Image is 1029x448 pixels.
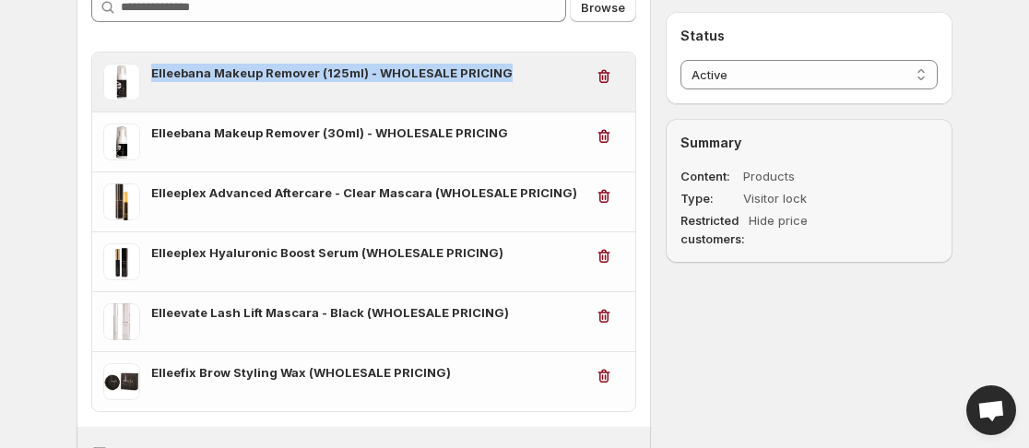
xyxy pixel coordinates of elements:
[966,385,1016,435] div: Open chat
[151,303,584,322] h3: Elleevate Lash Lift Mascara - Black (WHOLESALE PRICING)
[749,211,891,248] dd: Hide price
[680,189,739,207] dt: Type :
[680,27,938,45] h2: Status
[680,134,938,152] h2: Summary
[680,167,739,185] dt: Content :
[151,124,584,142] h3: Elleebana Makeup Remover (30ml) - WHOLESALE PRICING
[151,243,584,262] h3: Elleeplex Hyaluronic Boost Serum (WHOLESALE PRICING)
[743,167,885,185] dd: Products
[680,211,745,248] dt: Restricted customers:
[151,64,584,82] h3: Elleebana Makeup Remover (125ml) - WHOLESALE PRICING
[151,363,584,382] h3: Elleefix Brow Styling Wax (WHOLESALE PRICING)
[743,189,885,207] dd: Visitor lock
[151,183,584,202] h3: Elleeplex Advanced Aftercare - Clear Mascara (WHOLESALE PRICING)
